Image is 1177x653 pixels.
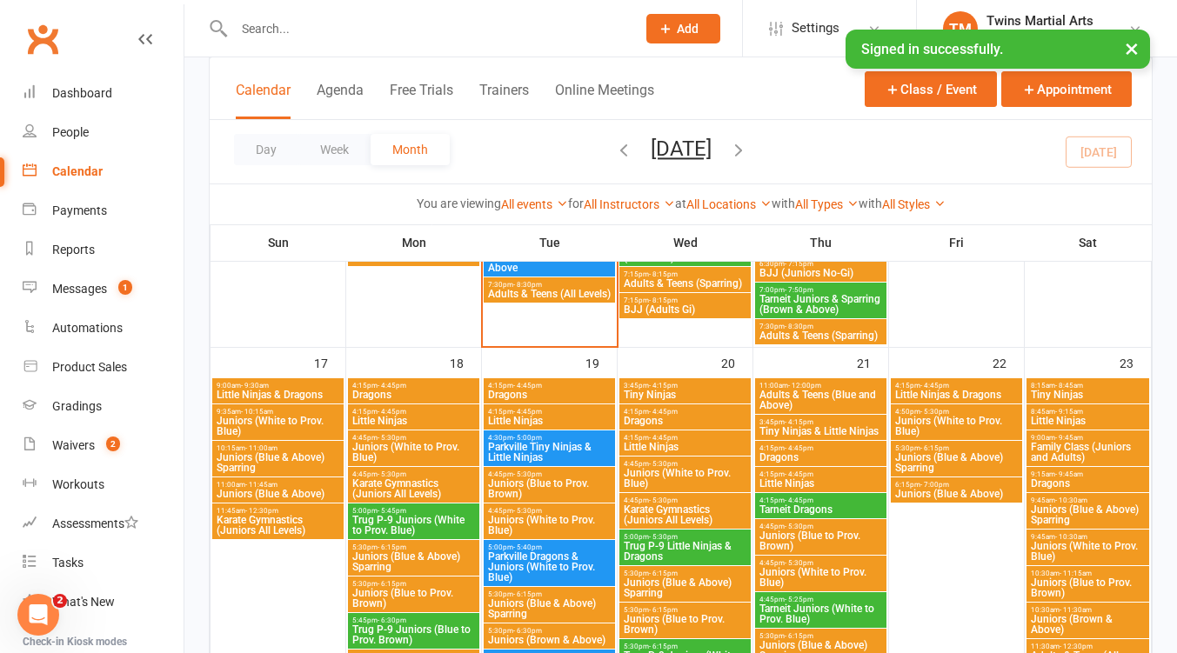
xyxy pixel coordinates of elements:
[1030,504,1146,525] span: Juniors (Blue & Above) Sparring
[501,197,568,211] a: All events
[487,416,612,426] span: Little Ninjas
[378,580,406,588] span: - 6:15pm
[487,442,612,463] span: Parkville Tiny Ninjas & Little Ninjas
[417,197,501,210] strong: You are viewing
[351,478,476,499] span: Karate Gymnastics (Juniors All Levels)
[857,348,888,376] div: 21
[450,348,481,376] div: 18
[487,543,612,551] span: 5:00pm
[351,588,476,609] span: Juniors (Blue to Prov. Brown)
[52,164,103,178] div: Calendar
[1055,434,1083,442] span: - 9:45am
[1030,643,1146,650] span: 11:30am
[351,507,476,515] span: 5:00pm
[1120,348,1151,376] div: 23
[894,382,1019,390] span: 4:15pm
[52,282,107,296] div: Messages
[759,530,883,551] span: Juniors (Blue to Prov. Brown)
[351,543,476,551] span: 5:30pm
[1030,416,1146,426] span: Little Ninjas
[785,496,813,504] span: - 4:45pm
[378,408,406,416] span: - 4:45pm
[759,294,883,315] span: Tarneit Juniors & Sparring (Brown & Above)
[378,543,406,551] span: - 6:15pm
[52,556,84,570] div: Tasks
[623,468,747,489] span: Juniors (White to Prov. Blue)
[555,82,654,119] button: Online Meetings
[236,82,291,119] button: Calendar
[649,460,678,468] span: - 5:30pm
[759,390,883,410] span: Adults & Teens (Blue and Above)
[513,382,542,390] span: - 4:45pm
[986,29,1093,44] div: Twins Martial Arts
[759,418,883,426] span: 3:45pm
[894,489,1019,499] span: Juniors (Blue & Above)
[378,507,406,515] span: - 5:45pm
[482,224,618,261] th: Tue
[649,382,678,390] span: - 4:15pm
[390,82,453,119] button: Free Trials
[618,224,753,261] th: Wed
[513,470,542,478] span: - 5:30pm
[245,507,278,515] span: - 12:30pm
[585,348,617,376] div: 19
[894,390,1019,400] span: Little Ninjas & Dragons
[52,516,138,530] div: Assessments
[894,416,1019,436] span: Juniors (White to Prov. Blue)
[487,478,612,499] span: Juniors (Blue to Prov. Brown)
[479,82,529,119] button: Trainers
[623,442,747,452] span: Little Ninjas
[52,203,107,217] div: Payments
[23,113,184,152] a: People
[314,348,345,376] div: 17
[1060,643,1093,650] span: - 12:30pm
[23,230,184,270] a: Reports
[859,197,882,210] strong: with
[1025,224,1152,261] th: Sat
[487,281,612,289] span: 7:30pm
[52,243,95,257] div: Reports
[351,442,476,463] span: Juniors (White to Prov. Blue)
[1030,533,1146,541] span: 9:45am
[487,507,612,515] span: 4:45pm
[513,408,542,416] span: - 4:45pm
[623,643,747,650] span: 5:30pm
[785,559,813,567] span: - 5:30pm
[623,278,747,289] span: Adults & Teens (Sparring)
[759,632,883,640] span: 5:30pm
[351,416,476,426] span: Little Ninjas
[759,330,883,341] span: Adults & Teens (Sparring)
[216,515,340,536] span: Karate Gymnastics (Juniors All Levels)
[52,438,95,452] div: Waivers
[513,434,542,442] span: - 5:00pm
[649,570,678,577] span: - 6:15pm
[649,496,678,504] span: - 5:30pm
[378,434,406,442] span: - 5:30pm
[106,436,120,451] span: 2
[759,444,883,452] span: 4:15pm
[23,74,184,113] a: Dashboard
[351,616,476,624] span: 5:45pm
[785,260,813,268] span: - 7:15pm
[23,465,184,504] a: Workouts
[23,426,184,465] a: Waivers 2
[216,481,340,489] span: 11:00am
[649,297,678,304] span: - 8:15pm
[795,197,859,211] a: All Types
[351,470,476,478] span: 4:45pm
[894,444,1019,452] span: 5:30pm
[1055,382,1083,390] span: - 8:45am
[623,416,747,426] span: Dragons
[1030,606,1146,614] span: 10:30am
[351,551,476,572] span: Juniors (Blue & Above) Sparring
[882,197,946,211] a: All Styles
[623,297,747,304] span: 7:15pm
[623,577,747,598] span: Juniors (Blue & Above) Sparring
[861,41,1003,57] span: Signed in successfully.
[513,281,542,289] span: - 8:30pm
[211,224,346,261] th: Sun
[487,390,612,400] span: Dragons
[245,481,278,489] span: - 11:45am
[920,444,949,452] span: - 6:15pm
[1116,30,1147,67] button: ×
